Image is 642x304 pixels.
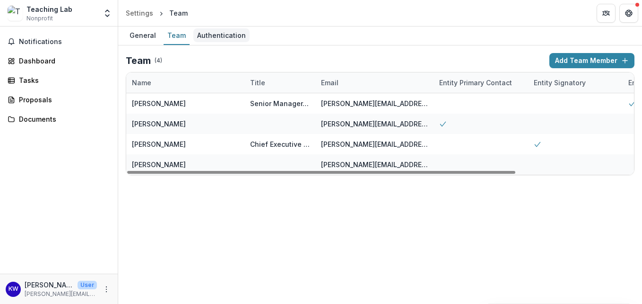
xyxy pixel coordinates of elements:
a: Team [164,27,190,45]
div: Teaching Lab [26,4,72,14]
p: ( 4 ) [155,56,162,65]
div: Name [126,72,244,93]
div: Proposals [19,95,106,105]
button: Partners [597,4,616,23]
div: Team [169,8,188,18]
button: Add Team Member [549,53,634,68]
a: General [126,27,160,45]
button: Open entity switcher [101,4,114,23]
div: Chief Executive Officer [250,139,310,149]
p: [PERSON_NAME][EMAIL_ADDRESS][PERSON_NAME][DOMAIN_NAME] [25,290,97,298]
div: Title [244,72,315,93]
div: Email [315,78,344,88]
div: Team [164,28,190,42]
div: Settings [126,8,153,18]
a: Documents [4,111,114,127]
div: [PERSON_NAME][EMAIL_ADDRESS][PERSON_NAME][DOMAIN_NAME] [321,119,428,129]
div: [PERSON_NAME] [132,160,186,170]
a: Proposals [4,92,114,107]
a: Dashboard [4,53,114,69]
button: Get Help [619,4,638,23]
div: Email [315,72,434,93]
a: Authentication [193,27,250,45]
div: Title [244,78,271,88]
div: Dashboard [19,56,106,66]
div: Senior Manager, Revenue Accounting [250,98,310,108]
div: Kyle Williams [9,286,18,292]
div: [PERSON_NAME][EMAIL_ADDRESS][DOMAIN_NAME] [321,160,428,170]
div: [PERSON_NAME] [132,139,186,149]
a: Tasks [4,72,114,88]
div: General [126,28,160,42]
div: Name [126,78,157,88]
span: Nonprofit [26,14,53,23]
p: User [78,281,97,289]
div: Entity Primary Contact [434,72,528,93]
p: [PERSON_NAME] [25,280,74,290]
button: More [101,284,112,295]
div: Documents [19,114,106,124]
div: [PERSON_NAME][EMAIL_ADDRESS][PERSON_NAME][DOMAIN_NAME] [321,98,428,108]
div: [PERSON_NAME] [132,98,186,108]
div: Tasks [19,75,106,85]
div: Entity Primary Contact [434,78,518,88]
button: Notifications [4,34,114,49]
img: Teaching Lab [8,6,23,21]
div: Entity Signatory [528,72,623,93]
a: Settings [122,6,157,20]
span: Notifications [19,38,110,46]
div: Entity Signatory [528,78,591,88]
div: [PERSON_NAME][EMAIL_ADDRESS][PERSON_NAME][DOMAIN_NAME] [321,139,428,149]
div: Authentication [193,28,250,42]
nav: breadcrumb [122,6,191,20]
div: [PERSON_NAME] [132,119,186,129]
h2: Team [126,55,151,66]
